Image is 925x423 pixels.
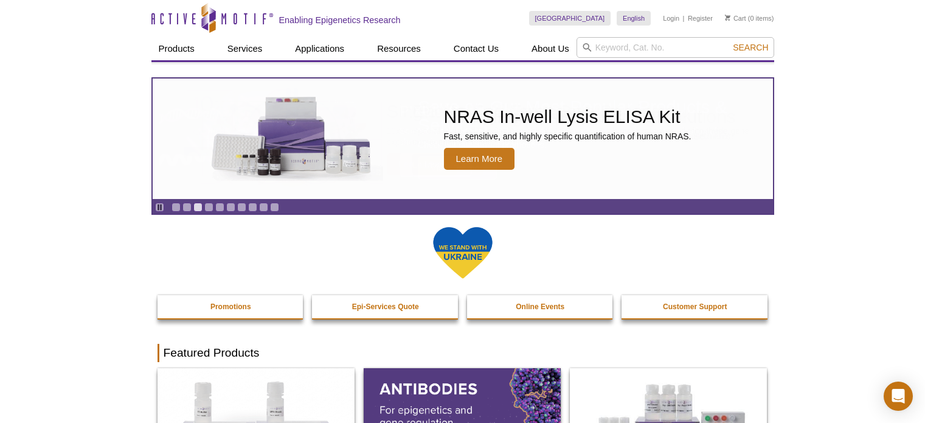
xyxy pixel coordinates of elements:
[270,203,279,212] a: Go to slide 10
[220,37,270,60] a: Services
[352,302,419,311] strong: Epi-Services Quote
[663,302,727,311] strong: Customer Support
[577,37,774,58] input: Keyword, Cat. No.
[444,148,515,170] span: Learn More
[226,203,235,212] a: Go to slide 6
[259,203,268,212] a: Go to slide 9
[622,295,769,318] a: Customer Support
[155,203,164,212] a: Toggle autoplay
[617,11,651,26] a: English
[444,108,691,126] h2: NRAS In-well Lysis ELISA Kit
[171,203,181,212] a: Go to slide 1
[884,382,913,411] div: Open Intercom Messenger
[279,15,401,26] h2: Enabling Epigenetics Research
[201,97,383,181] img: NRAS In-well Lysis ELISA Kit
[204,203,213,212] a: Go to slide 4
[432,226,493,280] img: We Stand With Ukraine
[288,37,352,60] a: Applications
[215,203,224,212] a: Go to slide 5
[663,14,679,23] a: Login
[524,37,577,60] a: About Us
[153,79,773,199] article: NRAS In-well Lysis ELISA Kit
[370,37,428,60] a: Resources
[237,203,246,212] a: Go to slide 7
[444,131,691,142] p: Fast, sensitive, and highly specific quantification of human NRAS.
[153,79,773,199] a: NRAS In-well Lysis ELISA Kit NRAS In-well Lysis ELISA Kit Fast, sensitive, and highly specific qu...
[210,302,251,311] strong: Promotions
[467,295,614,318] a: Online Events
[729,42,772,53] button: Search
[193,203,203,212] a: Go to slide 3
[733,43,768,52] span: Search
[158,295,305,318] a: Promotions
[725,15,730,21] img: Your Cart
[725,11,774,26] li: (0 items)
[688,14,713,23] a: Register
[248,203,257,212] a: Go to slide 8
[312,295,459,318] a: Epi-Services Quote
[182,203,192,212] a: Go to slide 2
[529,11,611,26] a: [GEOGRAPHIC_DATA]
[516,302,564,311] strong: Online Events
[158,344,768,362] h2: Featured Products
[725,14,746,23] a: Cart
[151,37,202,60] a: Products
[683,11,685,26] li: |
[446,37,506,60] a: Contact Us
